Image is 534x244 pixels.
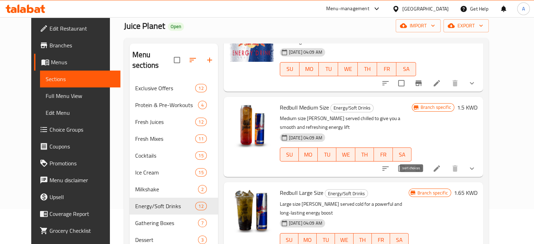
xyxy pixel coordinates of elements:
span: Sort sections [184,52,201,68]
span: Menus [51,58,115,66]
span: Fresh Juices [135,118,195,126]
button: delete [447,160,463,177]
span: MO [302,150,315,160]
div: items [198,185,207,193]
span: SU [283,64,297,74]
button: TH [358,62,377,76]
span: SA [399,64,413,74]
span: Edit Restaurant [50,24,115,33]
div: Protein & Pre-Workouts4 [130,97,218,113]
span: TH [361,64,374,74]
button: SA [396,62,416,76]
button: TU [318,147,337,161]
div: items [195,202,206,210]
span: SU [283,150,296,160]
span: Fresh Mixes [135,134,195,143]
div: Menu-management [326,5,369,13]
span: Coupons [50,142,115,151]
span: WE [341,64,355,74]
p: Medium size [PERSON_NAME] served chilled to give you a smooth and refreshing energy lift [280,114,412,132]
span: Energy/Soft Drinks [135,202,195,210]
span: Gathering Boxes [135,219,198,227]
span: TU [322,64,335,74]
span: Ice Cream [135,168,195,177]
a: Menus [34,54,120,71]
a: Sections [40,71,120,87]
span: Coverage Report [50,210,115,218]
div: Fresh Juices12 [130,113,218,130]
span: Protein & Pre-Workouts [135,101,198,109]
button: show more [463,160,480,177]
a: Upsell [34,189,120,205]
span: Juice Planet [124,18,165,34]
span: import [401,21,435,30]
a: Full Menu View [40,87,120,104]
button: sort-choices [377,75,394,92]
button: FR [377,62,396,76]
span: Open [168,24,184,29]
span: Upsell [50,193,115,201]
span: TU [321,150,334,160]
div: items [198,236,207,244]
div: Open [168,22,184,31]
div: [GEOGRAPHIC_DATA] [402,5,449,13]
div: Exclusive Offers12 [130,80,218,97]
span: Select to update [394,161,409,176]
span: 4 [198,102,206,108]
div: Fresh Mixes11 [130,130,218,147]
button: Branch-specific-item [410,160,427,177]
button: TH [355,147,374,161]
div: Milkshake2 [130,181,218,198]
a: Choice Groups [34,121,120,138]
span: FR [377,150,390,160]
button: show more [463,75,480,92]
a: Branches [34,37,120,54]
button: Branch-specific-item [410,75,427,92]
button: SA [393,147,412,161]
a: Coverage Report [34,205,120,222]
button: delete [447,75,463,92]
a: Edit Restaurant [34,20,120,37]
button: WE [336,147,355,161]
span: Cocktails [135,151,195,160]
span: Milkshake [135,185,198,193]
span: Branch specific [415,190,451,196]
button: FR [374,147,393,161]
span: Choice Groups [50,125,115,134]
span: Redbull Medium Size [280,102,329,113]
a: Edit menu item [433,79,441,87]
button: TU [319,62,338,76]
div: items [195,151,206,160]
span: 15 [196,152,206,159]
span: Redbull Large Size [280,187,323,198]
h6: 1.65 KWD [454,188,477,198]
span: SA [396,150,409,160]
button: Add section [201,52,218,68]
p: Large size [PERSON_NAME] served cold for a powerful and long-lasting energy boost [280,200,409,217]
span: A [522,5,525,13]
div: Gathering Boxes7 [130,215,218,231]
a: Edit Menu [40,104,120,121]
div: Energy/Soft Drinks [330,104,374,112]
span: Edit Menu [46,108,115,117]
span: export [449,21,483,30]
div: Exclusive Offers [135,84,195,92]
span: Branch specific [418,104,454,111]
span: 12 [196,203,206,210]
span: Sections [46,75,115,83]
span: Energy/Soft Drinks [325,190,368,198]
div: items [195,118,206,126]
span: [DATE] 04:09 AM [286,220,325,226]
span: Energy/Soft Drinks [331,104,373,112]
span: 11 [196,136,206,142]
span: WE [339,150,352,160]
button: import [396,19,441,32]
span: 3 [198,237,206,243]
button: SU [280,147,299,161]
span: [DATE] 04:09 AM [286,49,325,55]
div: Ice Cream15 [130,164,218,181]
a: Menu disclaimer [34,172,120,189]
